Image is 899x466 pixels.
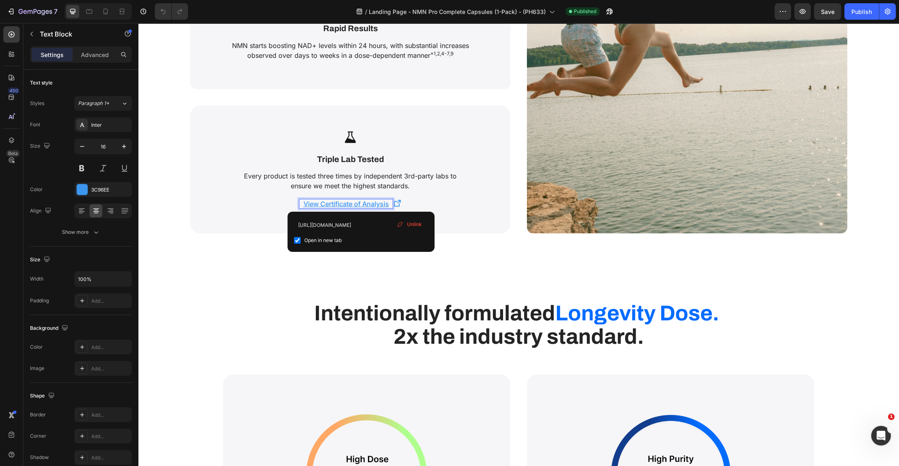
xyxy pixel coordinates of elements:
div: Add... [91,365,130,372]
div: Background [30,323,70,334]
div: Add... [91,433,130,440]
div: Styles [30,100,44,107]
div: Width [30,275,44,283]
strong: Rapid Results [185,1,239,10]
div: Size [30,141,52,152]
div: Add... [91,454,130,461]
div: Corner [30,432,46,440]
span: / [365,7,367,16]
button: Show more [30,225,132,240]
div: Color [30,343,43,351]
a: View Certificate of Analysis [165,177,251,185]
span: 1 [888,413,894,420]
div: Add... [91,344,130,351]
button: Paragraph 1* [74,96,132,111]
div: Padding [30,297,49,304]
button: Publish [844,3,879,20]
iframe: Design area [138,23,899,466]
div: Border [30,411,46,418]
span: Unlink [407,221,421,228]
h2: Intentionally formulated 2x the industry standard. [154,278,606,326]
div: Add... [91,297,130,305]
span: Published [574,8,596,15]
p: Text Block [40,29,110,39]
p: NMN starts boosting NAD+ levels within 24 hours, with substantial increases observed over days to... [91,18,333,37]
div: Show more [62,228,100,236]
div: Shadow [30,454,49,461]
span: Paragraph 1* [78,100,109,107]
p: 7 [54,7,57,16]
div: Text style [30,79,53,87]
div: Rich Text Editor. Editing area: main [161,176,255,186]
button: Save [814,3,841,20]
span: Landing Page - NMN Pro Complete Capsules (1-Pack) - (PH633) [369,7,546,16]
span: Longevity Dose. [417,279,581,302]
div: 450 [8,87,20,94]
p: Every product is tested three times by independent 3rd-party labs to ensure we meet the highest s... [97,148,327,168]
div: Align [30,206,53,217]
span: Save [821,8,835,15]
input: Auto [75,272,131,286]
div: Inter [91,121,130,129]
div: Color [30,186,43,193]
span: Open in new tab [304,235,341,245]
p: Advanced [81,50,109,59]
div: 3C96EE [91,186,130,194]
iframe: Intercom live chat [871,426,891,445]
div: Beta [6,150,20,157]
div: Size [30,254,52,265]
input: Paste link here [294,218,428,231]
strong: Triple Lab Tested [179,132,246,141]
p: Settings [41,50,64,59]
sup: *1,2,4-7,9 [292,27,315,34]
div: Image [30,365,44,372]
div: Font [30,121,40,128]
div: Shape [30,391,56,402]
button: 7 [3,3,61,20]
div: Publish [851,7,872,16]
div: Add... [91,411,130,419]
div: Undo/Redo [155,3,188,20]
